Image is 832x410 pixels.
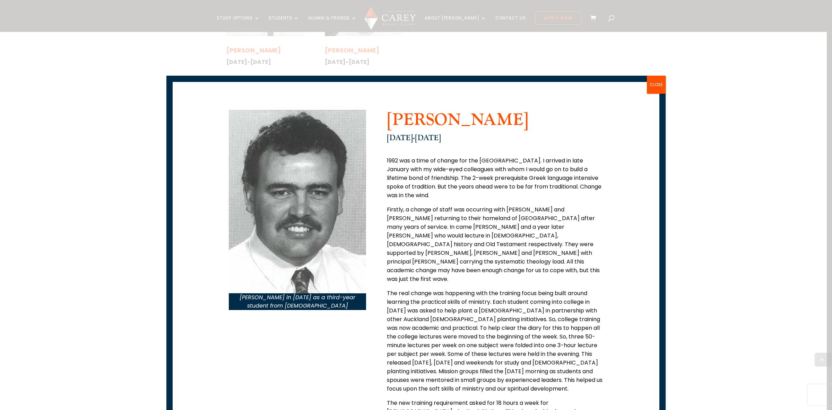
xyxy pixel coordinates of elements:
p: Firstly, a change of staff was occurring with [PERSON_NAME] and [PERSON_NAME] returning to their ... [387,205,603,289]
img: 1994_Craig Vernall [229,110,366,293]
h4: [DATE]-[DATE] [387,133,603,146]
h2: [PERSON_NAME] [387,110,603,134]
p: [PERSON_NAME] in [DATE] as a third-year student from [DEMOGRAPHIC_DATA] [229,293,366,310]
p: The real change was happening with the training focus being built around learning the practical s... [387,289,603,399]
button: Close [647,76,666,94]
